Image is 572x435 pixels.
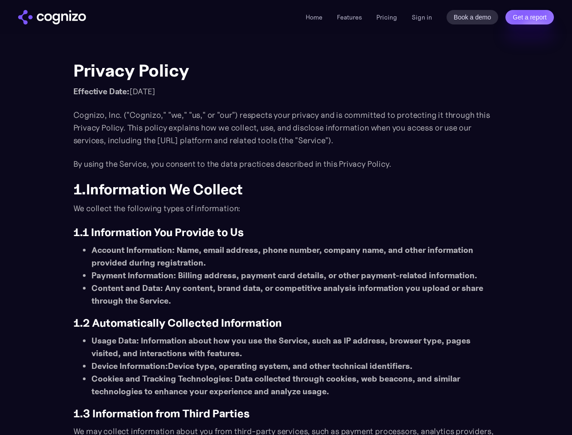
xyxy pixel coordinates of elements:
li: Device type, operating system, and other technical identifiers. [91,360,499,372]
h2: 1. [73,181,499,198]
a: Get a report [505,10,554,24]
p: We collect the following types of information: [73,202,499,215]
strong: Usage Data [91,335,136,346]
li: : Name, email address, phone number, company name, and other information provided during registra... [91,244,499,269]
strong: 1.2 Automatically Collected Information [73,316,282,330]
li: : Billing address, payment card details, or other payment-related information. [91,269,499,282]
li: : Any content, brand data, or competitive analysis information you upload or share through the Se... [91,282,499,307]
li: : Data collected through cookies, web beacons, and similar technologies to enhance your experienc... [91,372,499,398]
strong: Information We Collect [86,180,243,198]
strong: Account Information [91,245,172,255]
a: Features [337,13,362,21]
a: Book a demo [447,10,499,24]
strong: Effective Date: [73,86,130,97]
strong: 1.3 Information from Third Parties [73,407,250,420]
img: cognizo logo [18,10,86,24]
a: Pricing [376,13,397,21]
li: : Information about how you use the Service, such as IP address, browser type, pages visited, and... [91,334,499,360]
p: By using the Service, you consent to the data practices described in this Privacy Policy. [73,158,499,170]
a: Sign in [412,12,432,23]
strong: Content and Data [91,283,160,293]
strong: Privacy Policy [73,60,189,81]
strong: Device Information: [91,361,168,371]
strong: 1.1 Information You Provide to Us [73,226,244,239]
p: Cognizo, Inc. ("Cognizo," "we," "us," or "our") respects your privacy and is committed to protect... [73,109,499,147]
strong: Cookies and Tracking Technologies [91,373,230,384]
strong: Payment Information [91,270,173,280]
p: [DATE] [73,85,499,98]
a: home [18,10,86,24]
a: Home [306,13,322,21]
